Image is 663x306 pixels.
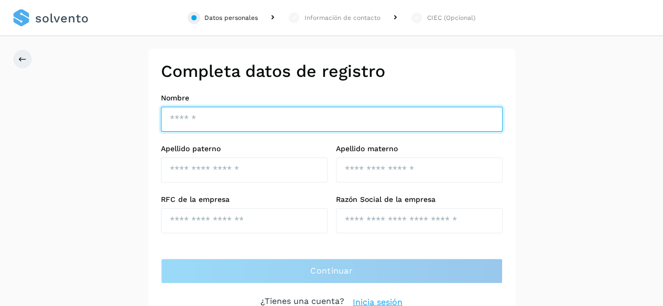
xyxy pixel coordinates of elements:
h2: Completa datos de registro [161,61,503,81]
div: CIEC (Opcional) [427,13,475,22]
label: Razón Social de la empresa [336,195,503,204]
label: Apellido materno [336,144,503,153]
label: Apellido paterno [161,144,328,153]
span: Continuar [310,265,353,277]
button: Continuar [161,258,503,284]
label: Nombre [161,94,503,103]
div: Información de contacto [305,13,381,22]
label: RFC de la empresa [161,195,328,204]
div: Datos personales [204,13,258,22]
